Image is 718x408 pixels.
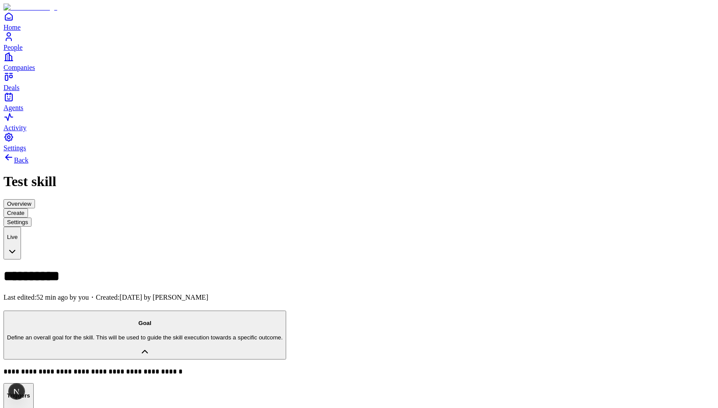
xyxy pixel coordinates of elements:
[4,24,21,31] span: Home
[7,392,30,399] h4: Triggers
[4,72,714,91] a: Deals
[4,208,28,218] button: Create
[4,156,28,164] a: Back
[4,218,32,227] button: Settings
[4,112,714,131] a: Activity
[4,293,714,302] p: Last edited: 52 min ago by you ・Created: [DATE] by [PERSON_NAME]
[4,104,23,111] span: Agents
[4,52,714,71] a: Companies
[4,173,714,190] h1: Test skill
[4,64,35,71] span: Companies
[4,92,714,111] a: Agents
[4,132,714,152] a: Settings
[4,31,714,51] a: People
[4,124,26,131] span: Activity
[4,311,286,360] button: GoalDefine an overall goal for the skill. This will be used to guide the skill execution towards ...
[4,368,714,375] div: GoalDefine an overall goal for the skill. This will be used to guide the skill execution towards ...
[4,11,714,31] a: Home
[4,44,23,51] span: People
[4,3,57,11] img: Item Brain Logo
[7,334,283,341] p: Define an overall goal for the skill. This will be used to guide the skill execution towards a sp...
[7,320,283,326] h4: Goal
[4,199,35,208] button: Overview
[4,144,26,152] span: Settings
[4,84,19,91] span: Deals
